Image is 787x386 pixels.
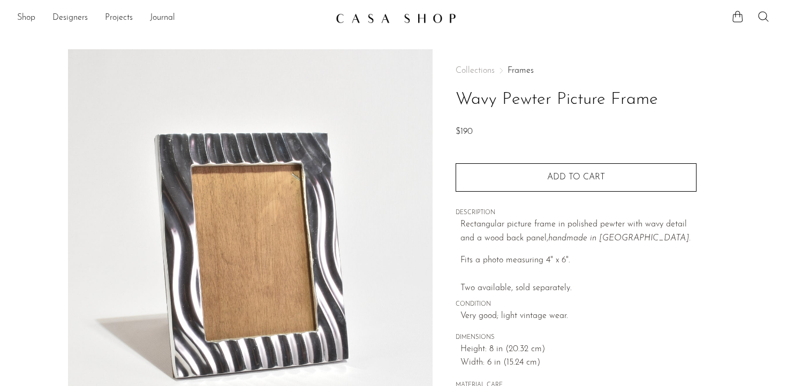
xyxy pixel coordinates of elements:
span: CONDITION [456,300,697,309]
p: Fits a photo measuring 4" x 6". Two available, sold separately. [460,254,697,295]
button: Add to cart [456,163,697,191]
span: Add to cart [547,173,605,181]
span: DESCRIPTION [456,208,697,218]
em: ade in [GEOGRAPHIC_DATA]. [573,234,691,243]
span: Height: 8 in (20.32 cm) [460,343,697,357]
em: handm [548,234,573,243]
span: Collections [456,66,495,75]
a: Projects [105,11,133,25]
span: $190 [456,127,473,136]
a: Frames [508,66,534,75]
span: Very good; light vintage wear. [460,309,697,323]
a: Designers [52,11,88,25]
nav: Desktop navigation [17,9,327,27]
h1: Wavy Pewter Picture Frame [456,86,697,113]
p: Rectangular picture frame in polished pewter with wavy detail and a wood back panel, [460,218,697,245]
nav: Breadcrumbs [456,66,697,75]
a: Journal [150,11,175,25]
a: Shop [17,11,35,25]
span: Width: 6 in (15.24 cm) [460,356,697,370]
ul: NEW HEADER MENU [17,9,327,27]
span: DIMENSIONS [456,333,697,343]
